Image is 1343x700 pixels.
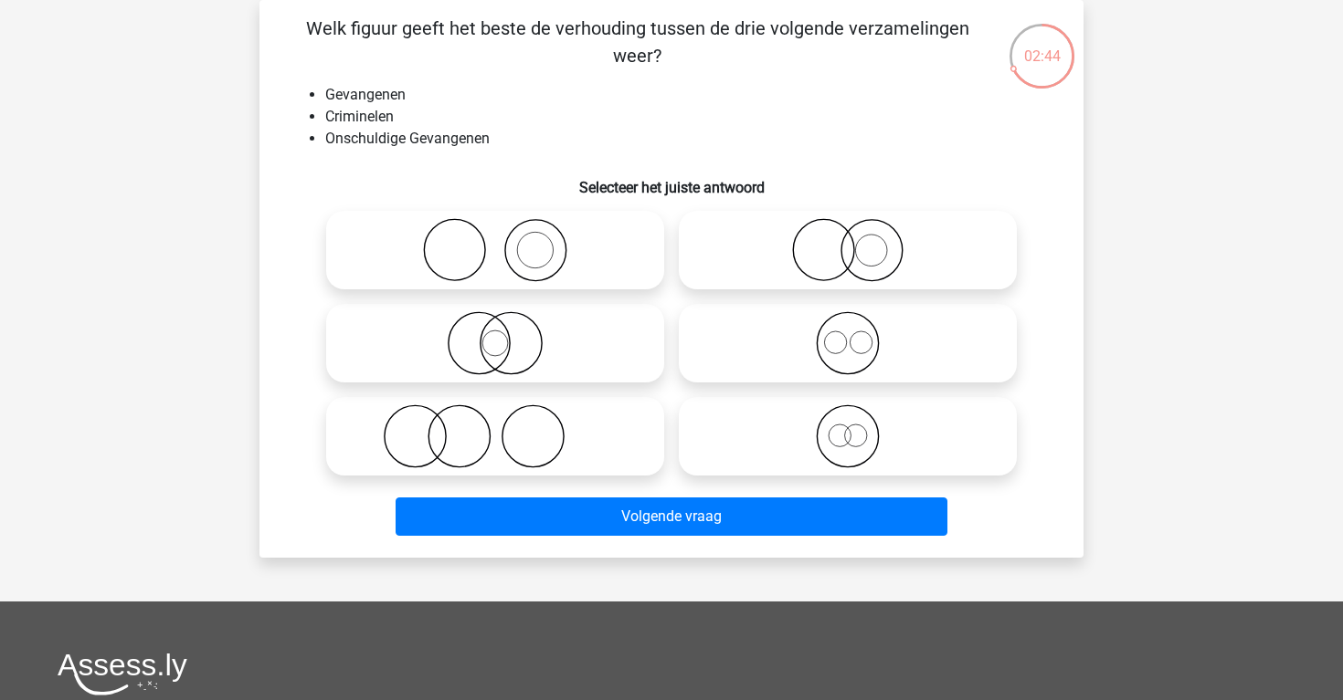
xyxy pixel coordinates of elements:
[289,164,1054,196] h6: Selecteer het juiste antwoord
[325,128,1054,150] li: Onschuldige Gevangenen
[289,15,986,69] p: Welk figuur geeft het beste de verhouding tussen de drie volgende verzamelingen weer?
[325,84,1054,106] li: Gevangenen
[58,653,187,695] img: Assessly logo
[325,106,1054,128] li: Criminelen
[396,497,948,536] button: Volgende vraag
[1008,22,1076,68] div: 02:44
